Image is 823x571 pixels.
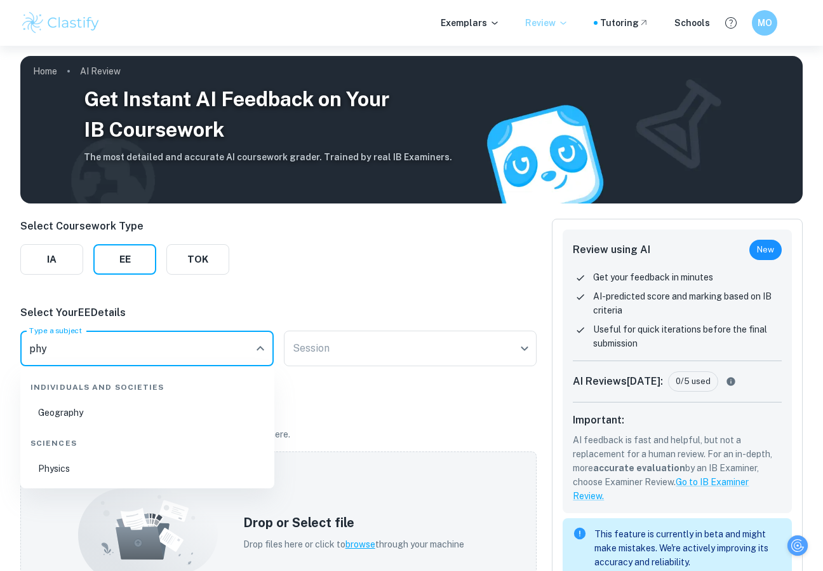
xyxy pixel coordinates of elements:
[243,537,464,551] p: Drop files here or click to through your machine
[25,427,269,454] div: Sciences
[251,340,269,357] button: Close
[525,16,568,30] p: Review
[20,56,803,203] img: AI Review Cover
[723,376,739,387] svg: Currently AI Markings are limited at 5 per day and 50 per month. The limits will increase as we s...
[20,402,537,417] p: Upload Your EE File
[674,16,710,30] a: Schools
[20,10,101,36] img: Clastify logo
[573,433,782,503] p: AI feedback is fast and helpful, but not a replacement for a human review. For an in-depth, more ...
[593,270,713,284] p: Get your feedback in minutes
[243,513,464,532] h5: Drop or Select file
[166,244,229,275] button: TOK
[749,244,782,256] span: New
[93,244,156,275] button: EE
[25,398,269,427] li: Geography
[593,463,685,473] b: accurate evaluation
[25,454,269,483] li: Physics
[20,244,83,275] button: IA
[669,375,718,388] span: 0/5 used
[20,427,537,441] p: Your file will be kept private. We won't share or upload it anywhere.
[20,219,229,234] p: Select Coursework Type
[593,322,782,350] p: Useful for quick iterations before the final submission
[84,150,452,164] h6: The most detailed and accurate AI coursework grader. Trained by real IB Examiners.
[84,84,452,145] h3: Get Instant AI Feedback on Your IB Coursework
[593,289,782,317] p: AI-predicted score and marking based on IB criteria
[345,539,375,549] span: browse
[600,16,649,30] a: Tutoring
[752,10,777,36] button: MO
[441,16,500,30] p: Exemplars
[573,413,782,428] h6: Important:
[758,16,772,30] h6: MO
[573,374,663,389] h6: AI Reviews [DATE] :
[33,62,57,80] a: Home
[720,12,742,34] button: Help and Feedback
[573,242,650,258] h6: Review using AI
[25,371,269,398] div: Individuals and Societies
[80,64,121,78] p: AI Review
[29,325,82,336] label: Type a subject
[20,305,537,320] p: Select Your EE Details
